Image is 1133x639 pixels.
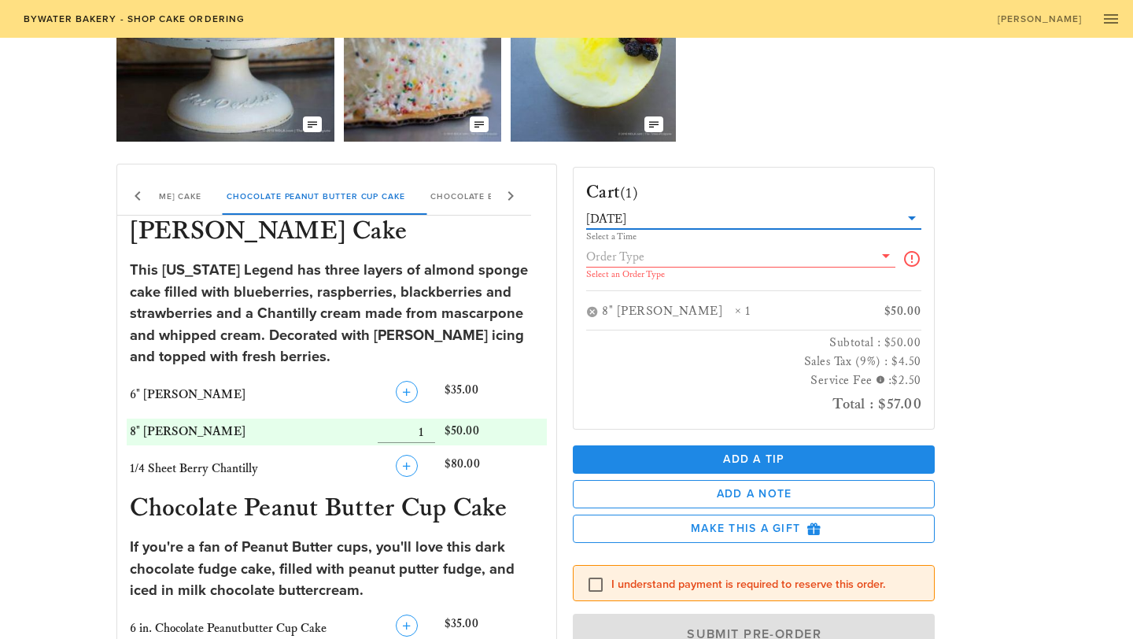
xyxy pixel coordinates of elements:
[441,419,547,445] div: $50.00
[611,577,921,593] label: I understand payment is required to reserve this order.
[586,246,873,267] input: Order Type
[585,452,922,466] span: Add a Tip
[586,353,921,371] h3: Sales Tax (9%) : $4.50
[214,177,418,215] div: Chocolate Peanut Butter Cup Cake
[586,391,921,416] h2: Total : $57.00
[586,270,895,279] div: Select an Order Type
[586,334,921,353] h3: Subtotal : $50.00
[130,424,245,439] span: 8" [PERSON_NAME]
[130,621,327,636] span: 6 in. Chocolate Peanutbutter Cup Cake
[586,371,921,391] h3: Service Fee :
[441,378,547,412] div: $35.00
[127,216,548,250] h3: [PERSON_NAME] Cake
[997,13,1083,24] span: [PERSON_NAME]
[841,304,921,320] div: $50.00
[586,209,921,229] div: [DATE]
[573,480,935,508] button: Add a Note
[22,13,245,24] span: Bywater Bakery - Shop Cake Ordering
[586,522,921,536] span: Make this a Gift
[620,183,638,202] span: (1)
[586,180,638,205] h3: Cart
[891,373,921,388] span: $2.50
[573,515,935,543] button: Make this a Gift
[130,260,544,368] div: This [US_STATE] Legend has three layers of almond sponge cake filled with blueberries, raspberrie...
[573,445,935,474] button: Add a Tip
[130,461,258,476] span: 1/4 Sheet Berry Chantilly
[127,493,548,527] h3: Chocolate Peanut Butter Cup Cake
[735,304,841,320] div: × 1
[441,452,547,486] div: $80.00
[130,537,544,602] div: If you're a fan of Peanut Butter cups, you'll love this dark chocolate fudge cake, filled with pe...
[130,387,245,402] span: 6" [PERSON_NAME]
[602,304,735,320] div: 8" [PERSON_NAME]
[13,8,254,30] a: Bywater Bakery - Shop Cake Ordering
[586,232,921,242] div: Select a Time
[417,177,594,215] div: Chocolate Butter Pecan Cake
[586,487,921,500] span: Add a Note
[987,8,1092,30] a: [PERSON_NAME]
[586,212,626,227] div: [DATE]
